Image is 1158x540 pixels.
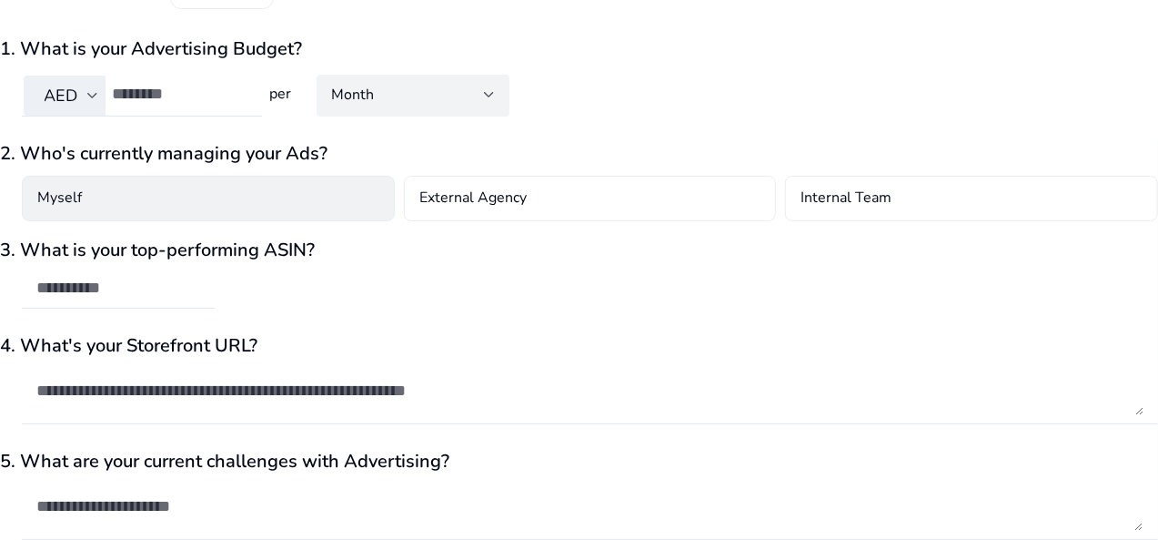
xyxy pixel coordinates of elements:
h4: per [262,86,295,103]
h4: External Agency [419,188,527,209]
h4: Myself [37,188,82,209]
h4: Internal Team [801,188,891,209]
span: Month [331,85,374,105]
span: AED [45,85,78,107]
